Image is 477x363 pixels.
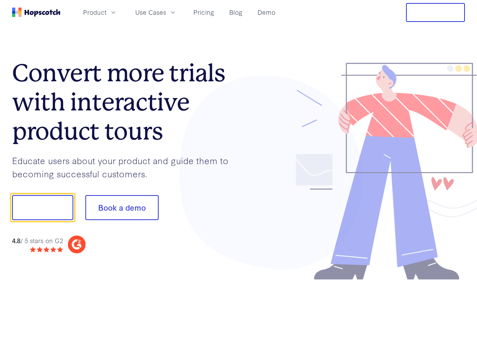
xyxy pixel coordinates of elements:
[131,6,181,19] button: Use Cases
[12,195,73,220] button: Show me!
[79,6,122,19] button: Product
[406,3,465,22] button: Free Trial
[12,59,239,146] h1: Convert more trials with interactive product tours
[135,8,166,17] span: Use Cases
[190,6,217,19] a: Pricing
[85,195,159,220] button: Book a demo
[226,6,245,19] a: Blog
[12,236,63,245] div: / 5 stars on G2
[83,8,107,17] span: Product
[255,6,278,19] a: Demo
[12,236,20,245] strong: 4.8
[12,154,239,180] p: Educate users about your product and guide them to becoming successful customers.
[12,8,60,17] a: Home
